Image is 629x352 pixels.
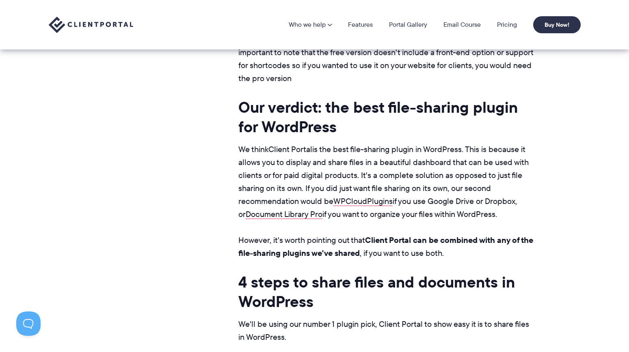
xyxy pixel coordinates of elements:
strong: Client Portal can be combined with any of the file-sharing plugins we've shared [238,234,533,259]
a: Features [348,21,373,28]
a: Buy Now! [533,16,581,33]
a: WPCloudPlugins [333,195,393,207]
p: We think is the best file-sharing plugin in WordPress. This is because it allows you to display a... [238,143,533,221]
a: Email Course [443,21,481,28]
a: Client Portal [268,144,312,155]
p: We'll be using our number 1 plugin pick, Client Portal to show easy it is to share files in WordP... [238,318,533,343]
p: However, it's worth pointing out that , if you want to use both. [238,234,533,260]
p: Customers find this plugin easy to use with good functionality. However, it's important to note t... [238,33,533,85]
iframe: Toggle Customer Support [16,311,41,336]
a: Portal Gallery [389,21,427,28]
h2: 4 steps to share files and documents in WordPress [238,273,533,311]
a: Who we help [289,21,332,28]
a: Document Library Pro [246,208,322,220]
a: Pricing [497,21,517,28]
h2: Our verdict: the best file-sharing plugin for WordPress [238,98,533,137]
